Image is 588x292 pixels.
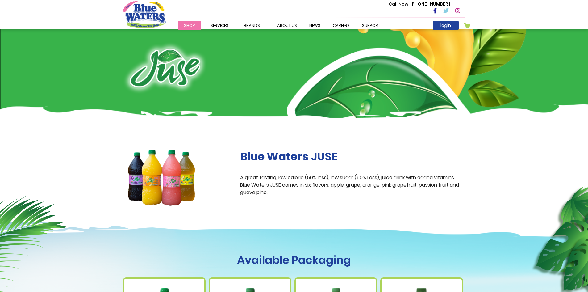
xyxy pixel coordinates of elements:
[271,21,303,30] a: about us
[240,150,465,163] h2: Blue Waters JUSE
[303,21,327,30] a: News
[123,253,465,267] h1: Available Packaging
[123,42,207,94] img: juse-logo.png
[356,21,386,30] a: support
[327,21,356,30] a: careers
[123,1,166,28] a: store logo
[240,174,465,196] p: A great tasting, low calorie (50% less), low sugar (50% Less), juice drink with added vitamins. B...
[211,23,228,28] span: Services
[389,1,410,7] span: Call Now :
[389,1,450,7] p: [PHONE_NUMBER]
[433,21,459,30] a: login
[184,23,195,28] span: Shop
[244,23,260,28] span: Brands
